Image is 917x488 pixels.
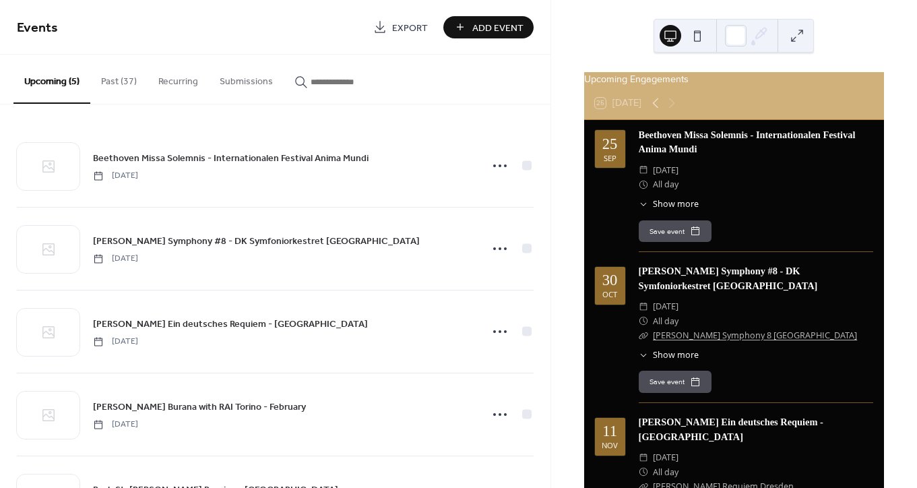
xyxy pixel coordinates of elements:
button: Past (37) [90,55,148,102]
a: [PERSON_NAME] Symphony 8 [GEOGRAPHIC_DATA] [653,330,857,341]
div: Beethoven Missa Solemnis - Internationalen Festival Anima Mundi [639,128,873,157]
button: Add Event [443,16,534,38]
button: Submissions [209,55,284,102]
div: Oct [602,291,617,298]
span: [PERSON_NAME] Symphony #8 - DK Symfoniorkestret [GEOGRAPHIC_DATA] [93,235,420,249]
div: ​ [639,163,648,177]
span: All day [653,314,678,328]
div: ​ [639,349,648,362]
button: Recurring [148,55,209,102]
span: Add Event [472,21,524,35]
div: ​ [639,465,648,479]
div: 25 [602,137,618,152]
a: [PERSON_NAME] Symphony #8 - DK Symfoniorkestret [GEOGRAPHIC_DATA] [639,266,818,291]
a: [PERSON_NAME] Burana with RAI Torino - February [93,399,306,415]
a: Export [363,16,438,38]
span: [DATE] [93,170,138,182]
span: [DATE] [653,163,678,177]
span: [DATE] [93,419,138,431]
span: [DATE] [93,253,138,265]
button: Upcoming (5) [13,55,90,104]
span: [DATE] [653,450,678,464]
span: Show more [653,349,699,362]
span: All day [653,177,678,191]
button: Save event [639,371,712,392]
a: [PERSON_NAME] Ein deutsches Requiem - [GEOGRAPHIC_DATA] [93,316,368,332]
span: [DATE] [93,336,138,348]
span: [PERSON_NAME] Ein deutsches Requiem - [GEOGRAPHIC_DATA] [93,317,368,332]
a: Beethoven Missa Solemnis - Internationalen Festival Anima Mundi [93,150,369,166]
div: ​ [639,198,648,211]
div: ​ [639,450,648,464]
div: Upcoming Engagements [584,72,884,87]
div: Sep [604,154,616,162]
button: ​Show more [639,198,699,211]
button: Save event [639,220,712,242]
span: Show more [653,198,699,211]
div: ​ [639,177,648,191]
div: ​ [639,328,648,342]
div: 30 [602,273,618,288]
a: [PERSON_NAME] Ein deutsches Requiem - [GEOGRAPHIC_DATA] [639,417,823,442]
a: [PERSON_NAME] Symphony #8 - DK Symfoniorkestret [GEOGRAPHIC_DATA] [93,233,420,249]
div: ​ [639,314,648,328]
span: Events [17,15,58,41]
button: ​Show more [639,349,699,362]
div: Nov [602,441,618,449]
span: Export [392,21,428,35]
span: All day [653,465,678,479]
div: 11 [602,424,617,439]
span: [PERSON_NAME] Burana with RAI Torino - February [93,400,306,415]
span: Beethoven Missa Solemnis - Internationalen Festival Anima Mundi [93,152,369,166]
span: [DATE] [653,299,678,313]
div: ​ [639,299,648,313]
